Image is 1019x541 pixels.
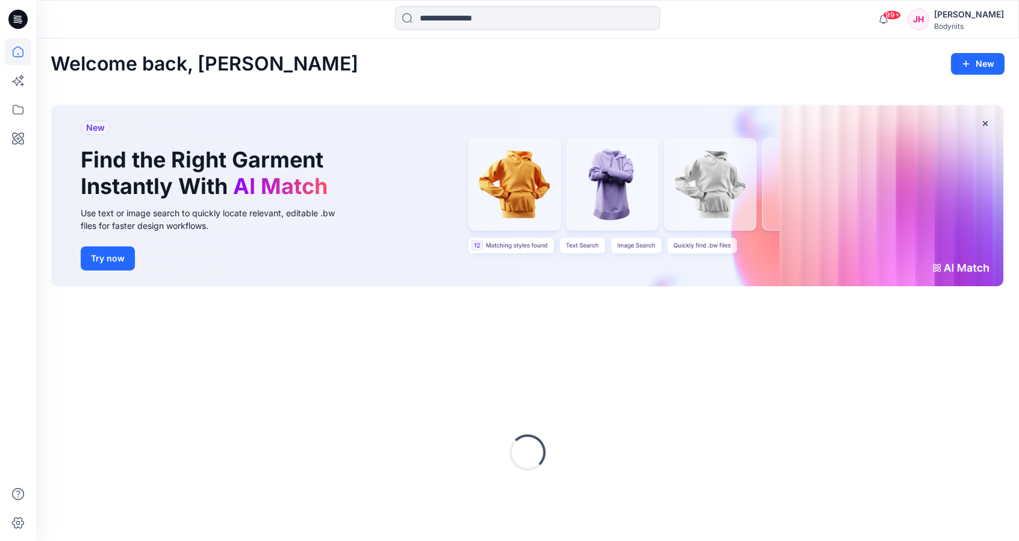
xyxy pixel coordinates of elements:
button: New [951,53,1005,75]
div: Bodynits [934,22,1004,31]
div: JH [908,8,929,30]
div: Use text or image search to quickly locate relevant, editable .bw files for faster design workflows. [81,207,352,232]
h2: Welcome back, [PERSON_NAME] [51,53,358,75]
span: AI Match [233,173,328,199]
button: Try now [81,246,135,270]
h1: Find the Right Garment Instantly With [81,147,334,199]
span: New [86,120,105,135]
span: 99+ [883,10,901,20]
div: [PERSON_NAME] [934,7,1004,22]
